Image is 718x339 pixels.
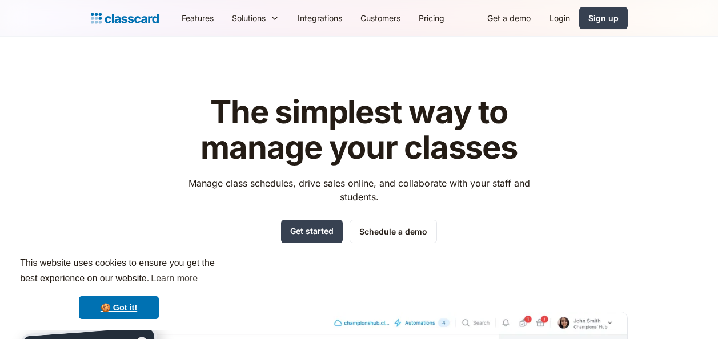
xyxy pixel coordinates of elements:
[232,12,266,24] div: Solutions
[20,256,218,287] span: This website uses cookies to ensure you get the best experience on our website.
[79,296,159,319] a: dismiss cookie message
[579,7,628,29] a: Sign up
[588,12,619,24] div: Sign up
[288,5,351,31] a: Integrations
[9,245,228,330] div: cookieconsent
[91,10,159,26] a: home
[173,5,223,31] a: Features
[149,270,199,287] a: learn more about cookies
[478,5,540,31] a: Get a demo
[410,5,454,31] a: Pricing
[223,5,288,31] div: Solutions
[351,5,410,31] a: Customers
[178,176,540,204] p: Manage class schedules, drive sales online, and collaborate with your staff and students.
[350,220,437,243] a: Schedule a demo
[178,95,540,165] h1: The simplest way to manage your classes
[281,220,343,243] a: Get started
[540,5,579,31] a: Login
